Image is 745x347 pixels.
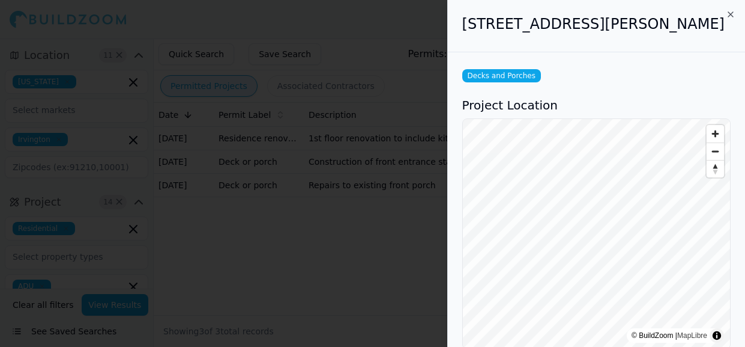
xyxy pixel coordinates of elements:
[677,331,707,340] a: MapLibre
[707,160,724,177] button: Reset bearing to north
[632,330,707,342] div: © BuildZoom |
[707,125,724,143] button: Zoom in
[707,143,724,160] button: Zoom out
[462,14,731,34] h2: [STREET_ADDRESS][PERSON_NAME]
[462,97,731,114] h3: Project Location
[462,69,541,82] span: Decks and Porches
[710,328,724,343] summary: Toggle attribution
